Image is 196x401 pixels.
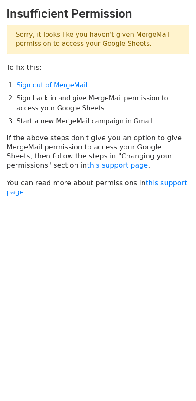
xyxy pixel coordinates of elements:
a: this support page [7,179,187,196]
p: To fix this: [7,63,189,72]
a: this support page [87,161,148,169]
li: Sign back in and give MergeMail permission to access your Google Sheets [16,94,189,113]
h2: Insufficient Permission [7,6,189,21]
p: If the above steps don't give you an option to give MergeMail permission to access your Google Sh... [7,133,189,170]
p: Sorry, it looks like you haven't given MergeMail permission to access your Google Sheets. [7,25,189,54]
p: You can read more about permissions in . [7,178,189,197]
li: Start a new MergeMail campaign in Gmail [16,116,189,126]
a: Sign out of MergeMail [16,81,87,89]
